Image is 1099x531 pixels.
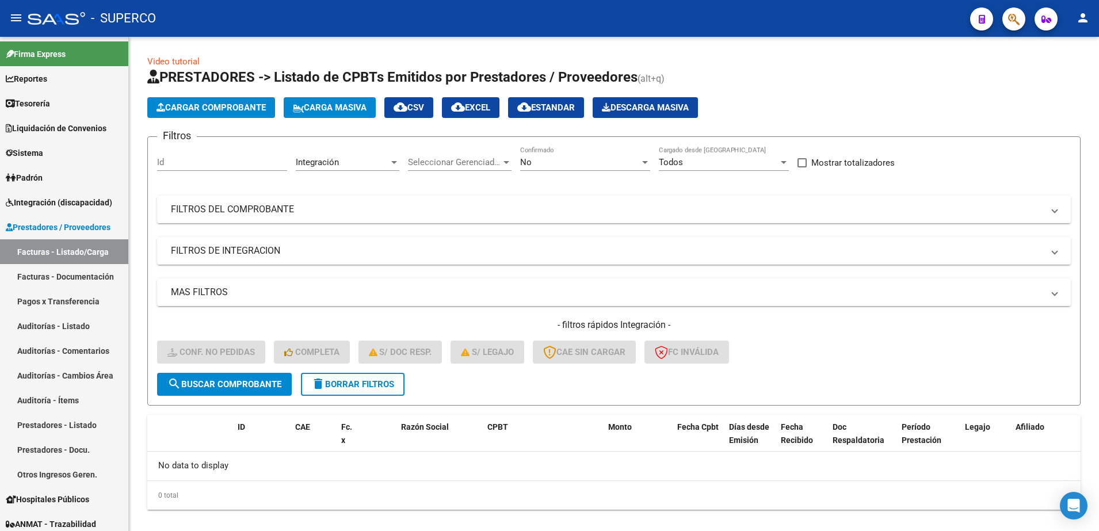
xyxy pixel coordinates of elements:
[6,122,106,135] span: Liquidación de Convenios
[724,415,776,465] datatable-header-cell: Días desde Emisión
[394,102,424,113] span: CSV
[1076,11,1090,25] mat-icon: person
[533,341,636,364] button: CAE SIN CARGAR
[483,415,604,465] datatable-header-cell: CPBT
[157,373,292,396] button: Buscar Comprobante
[677,422,719,431] span: Fecha Cpbt
[593,97,698,118] button: Descarga Masiva
[291,415,337,465] datatable-header-cell: CAE
[147,481,1081,510] div: 0 total
[451,100,465,114] mat-icon: cloud_download
[301,373,405,396] button: Borrar Filtros
[508,97,584,118] button: Estandar
[157,278,1071,306] mat-expansion-panel-header: MAS FILTROS
[311,379,394,389] span: Borrar Filtros
[644,341,729,364] button: FC Inválida
[6,147,43,159] span: Sistema
[6,72,47,85] span: Reportes
[6,97,50,110] span: Tesorería
[157,128,197,144] h3: Filtros
[965,422,990,431] span: Legajo
[408,157,501,167] span: Seleccionar Gerenciador
[311,377,325,391] mat-icon: delete
[171,286,1043,299] mat-panel-title: MAS FILTROS
[147,56,200,67] a: Video tutorial
[394,100,407,114] mat-icon: cloud_download
[9,11,23,25] mat-icon: menu
[543,347,625,357] span: CAE SIN CARGAR
[461,347,514,357] span: S/ legajo
[284,97,376,118] button: Carga Masiva
[369,347,432,357] span: S/ Doc Resp.
[811,156,895,170] span: Mostrar totalizadores
[296,157,339,167] span: Integración
[451,102,490,113] span: EXCEL
[602,102,689,113] span: Descarga Masiva
[341,422,352,445] span: Fc. x
[384,97,433,118] button: CSV
[593,97,698,118] app-download-masive: Descarga masiva de comprobantes (adjuntos)
[781,422,813,445] span: Fecha Recibido
[233,415,291,465] datatable-header-cell: ID
[1060,492,1087,519] div: Open Intercom Messenger
[171,203,1043,216] mat-panel-title: FILTROS DEL COMPROBANTE
[238,422,245,431] span: ID
[673,415,724,465] datatable-header-cell: Fecha Cpbt
[157,196,1071,223] mat-expansion-panel-header: FILTROS DEL COMPROBANTE
[487,422,508,431] span: CPBT
[167,347,255,357] span: Conf. no pedidas
[451,341,524,364] button: S/ legajo
[960,415,994,465] datatable-header-cell: Legajo
[358,341,442,364] button: S/ Doc Resp.
[171,245,1043,257] mat-panel-title: FILTROS DE INTEGRACION
[520,157,532,167] span: No
[6,518,96,530] span: ANMAT - Trazabilidad
[517,100,531,114] mat-icon: cloud_download
[828,415,897,465] datatable-header-cell: Doc Respaldatoria
[776,415,828,465] datatable-header-cell: Fecha Recibido
[6,171,43,184] span: Padrón
[293,102,367,113] span: Carga Masiva
[729,422,769,445] span: Días desde Emisión
[1016,422,1044,431] span: Afiliado
[6,48,66,60] span: Firma Express
[902,422,941,445] span: Período Prestación
[659,157,683,167] span: Todos
[6,196,112,209] span: Integración (discapacidad)
[295,422,310,431] span: CAE
[396,415,483,465] datatable-header-cell: Razón Social
[517,102,575,113] span: Estandar
[442,97,499,118] button: EXCEL
[284,347,339,357] span: Completa
[147,452,1081,480] div: No data to display
[6,493,89,506] span: Hospitales Públicos
[147,69,638,85] span: PRESTADORES -> Listado de CPBTs Emitidos por Prestadores / Proveedores
[157,319,1071,331] h4: - filtros rápidos Integración -
[604,415,673,465] datatable-header-cell: Monto
[6,221,110,234] span: Prestadores / Proveedores
[655,347,719,357] span: FC Inválida
[147,97,275,118] button: Cargar Comprobante
[157,102,266,113] span: Cargar Comprobante
[337,415,360,465] datatable-header-cell: Fc. x
[274,341,350,364] button: Completa
[167,379,281,389] span: Buscar Comprobante
[167,377,181,391] mat-icon: search
[91,6,156,31] span: - SUPERCO
[157,341,265,364] button: Conf. no pedidas
[157,237,1071,265] mat-expansion-panel-header: FILTROS DE INTEGRACION
[608,422,632,431] span: Monto
[833,422,884,445] span: Doc Respaldatoria
[638,73,665,84] span: (alt+q)
[401,422,449,431] span: Razón Social
[897,415,960,465] datatable-header-cell: Período Prestación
